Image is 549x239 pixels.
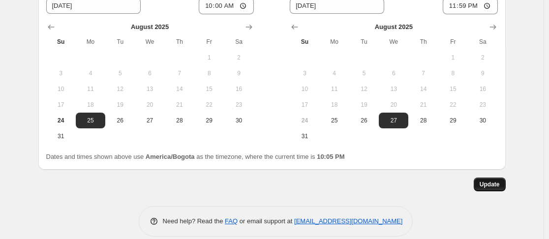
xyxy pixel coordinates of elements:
span: 12 [109,85,131,93]
button: Monday August 11 2025 [76,81,105,97]
button: Tuesday August 5 2025 [349,65,379,81]
button: Sunday August 3 2025 [46,65,76,81]
span: 9 [228,69,249,77]
span: 2 [472,54,493,61]
button: Show next month, September 2025 [242,20,256,34]
span: 3 [294,69,315,77]
button: Saturday August 30 2025 [224,113,253,128]
span: Mo [80,38,101,46]
span: 10 [50,85,72,93]
span: 16 [228,85,249,93]
span: We [383,38,404,46]
span: 6 [383,69,404,77]
span: 25 [80,117,101,124]
a: [EMAIL_ADDRESS][DOMAIN_NAME] [294,217,402,225]
th: Saturday [224,34,253,50]
span: 18 [80,101,101,109]
span: Sa [472,38,493,46]
button: Friday August 1 2025 [194,50,224,65]
th: Sunday [290,34,319,50]
button: Tuesday August 26 2025 [349,113,379,128]
th: Wednesday [135,34,164,50]
th: Sunday [46,34,76,50]
span: 20 [139,101,160,109]
button: Update [474,178,506,191]
span: 29 [198,117,220,124]
span: Su [294,38,315,46]
button: Monday August 18 2025 [76,97,105,113]
button: Friday August 8 2025 [194,65,224,81]
button: Saturday August 2 2025 [468,50,497,65]
b: America/Bogota [146,153,195,160]
span: 26 [353,117,375,124]
button: Wednesday August 27 2025 [379,113,408,128]
button: Wednesday August 27 2025 [135,113,164,128]
span: Update [480,180,500,188]
span: We [139,38,160,46]
button: Tuesday August 26 2025 [105,113,135,128]
button: Monday August 18 2025 [320,97,349,113]
button: Wednesday August 13 2025 [379,81,408,97]
button: Today Sunday August 24 2025 [290,113,319,128]
button: Friday August 29 2025 [194,113,224,128]
span: 21 [412,101,434,109]
span: 8 [442,69,464,77]
span: 3 [50,69,72,77]
th: Thursday [165,34,194,50]
button: Saturday August 30 2025 [468,113,497,128]
button: Wednesday August 13 2025 [135,81,164,97]
a: FAQ [225,217,238,225]
span: 13 [383,85,404,93]
span: 22 [442,101,464,109]
button: Wednesday August 20 2025 [135,97,164,113]
span: Sa [228,38,249,46]
button: Monday August 25 2025 [76,113,105,128]
button: Friday August 8 2025 [438,65,468,81]
span: 14 [169,85,190,93]
span: 10 [294,85,315,93]
button: Thursday August 14 2025 [165,81,194,97]
span: Tu [353,38,375,46]
button: Wednesday August 6 2025 [135,65,164,81]
button: Wednesday August 6 2025 [379,65,408,81]
button: Friday August 15 2025 [438,81,468,97]
button: Thursday August 28 2025 [408,113,438,128]
button: Sunday August 31 2025 [46,128,76,144]
span: Tu [109,38,131,46]
button: Tuesday August 5 2025 [105,65,135,81]
button: Monday August 25 2025 [320,113,349,128]
span: 18 [324,101,345,109]
span: 15 [442,85,464,93]
span: 9 [472,69,493,77]
span: Dates and times shown above use as the timezone, where the current time is [46,153,345,160]
button: Show previous month, July 2025 [44,20,58,34]
span: 4 [80,69,101,77]
button: Show next month, September 2025 [486,20,500,34]
span: Th [169,38,190,46]
button: Tuesday August 19 2025 [105,97,135,113]
th: Monday [320,34,349,50]
th: Monday [76,34,105,50]
button: Friday August 15 2025 [194,81,224,97]
span: 19 [353,101,375,109]
span: 27 [139,117,160,124]
button: Thursday August 7 2025 [408,65,438,81]
button: Thursday August 14 2025 [408,81,438,97]
span: 20 [383,101,404,109]
span: 17 [294,101,315,109]
button: Sunday August 17 2025 [290,97,319,113]
span: 17 [50,101,72,109]
span: Mo [324,38,345,46]
button: Saturday August 23 2025 [468,97,497,113]
span: 1 [442,54,464,61]
th: Wednesday [379,34,408,50]
span: 31 [294,132,315,140]
button: Thursday August 21 2025 [408,97,438,113]
span: Fr [198,38,220,46]
span: 30 [228,117,249,124]
span: 19 [109,101,131,109]
button: Friday August 22 2025 [438,97,468,113]
span: 8 [198,69,220,77]
span: 28 [412,117,434,124]
span: 5 [353,69,375,77]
